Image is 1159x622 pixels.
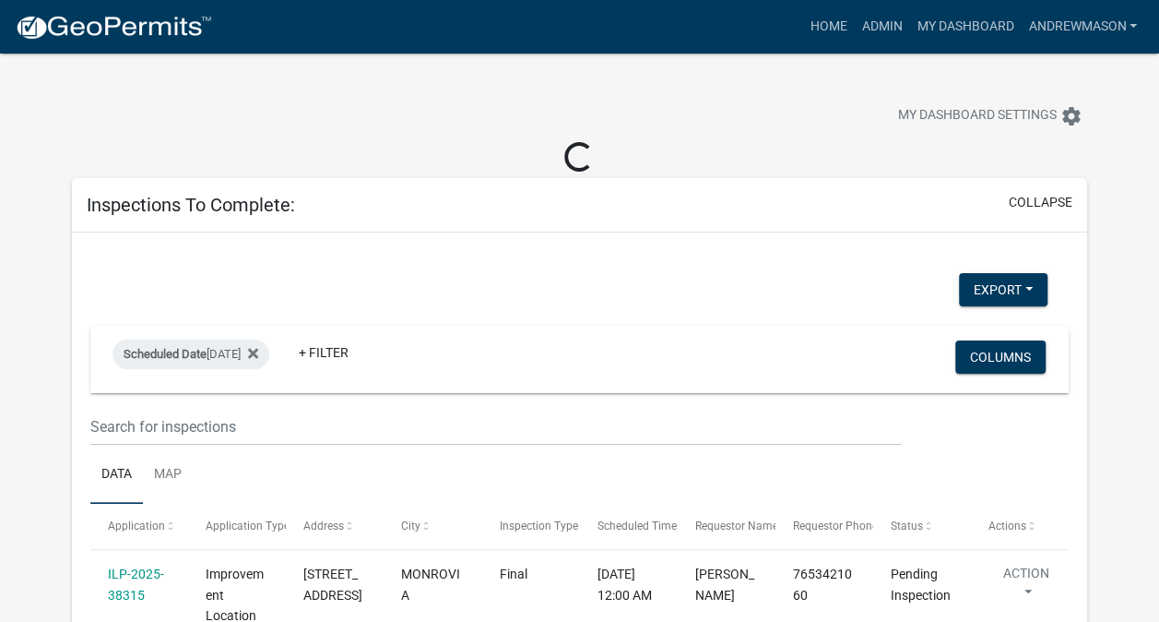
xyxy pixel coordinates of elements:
span: Address [303,520,344,532]
h5: Inspections To Complete: [87,194,295,216]
span: 7653421060 [793,567,852,603]
div: [DATE] [112,340,269,369]
a: Data [90,446,143,505]
input: Search for inspections [90,408,901,446]
datatable-header-cell: Application Type [188,504,286,548]
datatable-header-cell: City [384,504,481,548]
span: 6516 N BALTIMORE RD [303,567,362,603]
button: collapse [1009,193,1072,212]
button: Export [959,273,1047,306]
span: Scheduled Date [124,347,207,361]
span: Pending Inspection [891,567,951,603]
button: Columns [955,341,1046,374]
a: Map [143,446,193,505]
a: Home [802,9,854,44]
a: ILP-2025-38315 [108,567,164,603]
a: + Filter [284,336,363,369]
span: My Dashboard Settings [898,105,1057,127]
span: City [401,520,420,532]
span: MONROVIA [401,567,460,603]
span: Inspection Type [499,520,577,532]
datatable-header-cell: Scheduled Time [579,504,677,548]
span: Status [891,520,923,532]
span: Scheduled Time [597,520,677,532]
datatable-header-cell: Status [873,504,971,548]
datatable-header-cell: Address [286,504,384,548]
span: Final [499,567,526,581]
span: DARREN [695,567,754,603]
a: AndrewMason [1021,9,1144,44]
datatable-header-cell: Requestor Phone [775,504,873,548]
datatable-header-cell: Inspection Type [481,504,579,548]
span: Requestor Phone [793,520,878,532]
datatable-header-cell: Actions [971,504,1069,548]
datatable-header-cell: Application [90,504,188,548]
span: Application [108,520,165,532]
span: 09/09/2025, 12:00 AM [597,567,652,603]
button: My Dashboard Settingssettings [883,98,1097,134]
a: My Dashboard [909,9,1021,44]
button: Action [988,564,1064,610]
a: Admin [854,9,909,44]
i: settings [1060,105,1082,127]
datatable-header-cell: Requestor Name [677,504,775,548]
span: Actions [988,520,1026,532]
span: Application Type [206,520,290,532]
span: Requestor Name [695,520,778,532]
